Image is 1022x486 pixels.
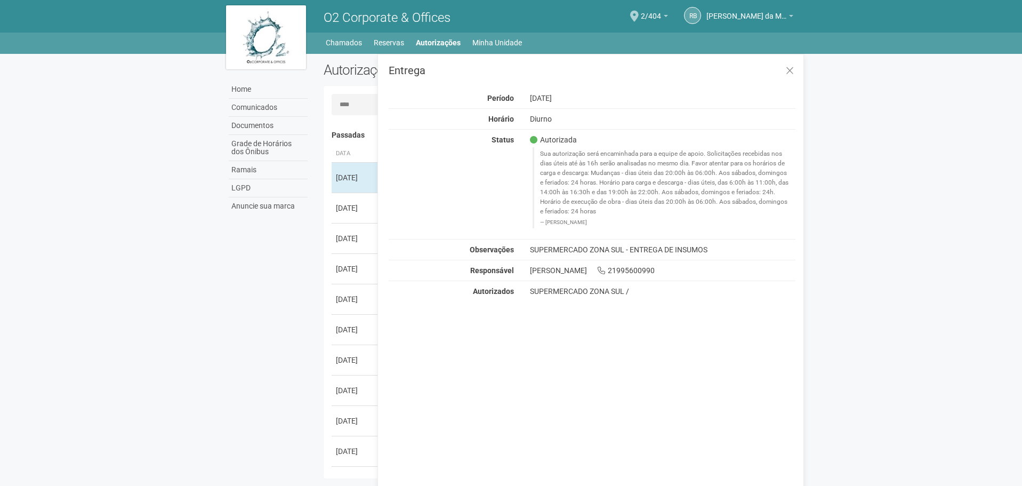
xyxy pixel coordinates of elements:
div: Diurno [522,114,804,124]
th: Data [332,145,380,163]
div: [DATE] [336,233,375,244]
a: Grade de Horários dos Ônibus [229,135,308,161]
h2: Autorizações [324,62,552,78]
h3: Entrega [389,65,795,76]
h4: Passadas [332,131,788,139]
a: Anuncie sua marca [229,197,308,215]
div: SUPERMERCADO ZONA SUL - ENTREGA DE INSUMOS [522,245,804,254]
a: Chamados [326,35,362,50]
strong: Observações [470,245,514,254]
span: Autorizada [530,135,577,145]
footer: [PERSON_NAME] [540,219,790,226]
div: [DATE] [522,93,804,103]
a: Documentos [229,117,308,135]
div: [DATE] [336,355,375,365]
a: [PERSON_NAME] da Motta Junior [706,13,793,22]
a: Ramais [229,161,308,179]
div: [DATE] [336,324,375,335]
div: SUPERMERCADO ZONA SUL / [530,286,796,296]
blockquote: Sua autorização será encaminhada para a equipe de apoio. Solicitações recebidas nos dias úteis at... [533,147,796,228]
a: Minha Unidade [472,35,522,50]
a: RB [684,7,701,24]
strong: Período [487,94,514,102]
strong: Horário [488,115,514,123]
span: O2 Corporate & Offices [324,10,450,25]
span: 2/404 [641,2,661,20]
div: [PERSON_NAME] 21995600990 [522,266,804,275]
div: [DATE] [336,294,375,305]
strong: Status [492,136,514,144]
div: [DATE] [336,416,375,426]
div: [DATE] [336,203,375,213]
div: [DATE] [336,385,375,396]
a: Comunicados [229,99,308,117]
div: [DATE] [336,446,375,457]
a: Home [229,81,308,99]
strong: Autorizados [473,287,514,296]
div: [DATE] [336,172,375,183]
span: Raul Barrozo da Motta Junior [706,2,786,20]
a: 2/404 [641,13,668,22]
div: [DATE] [336,264,375,274]
img: logo.jpg [226,5,306,69]
a: LGPD [229,179,308,197]
a: Reservas [374,35,404,50]
a: Autorizações [416,35,461,50]
strong: Responsável [470,266,514,275]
